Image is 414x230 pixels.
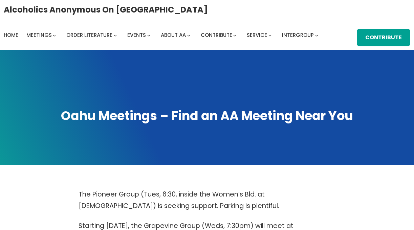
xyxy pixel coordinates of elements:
[161,30,186,40] a: About AA
[26,30,52,40] a: Meetings
[147,33,150,37] button: Events submenu
[161,31,186,39] span: About AA
[247,31,267,39] span: Service
[4,31,18,39] span: Home
[282,30,314,40] a: Intergroup
[26,31,52,39] span: Meetings
[4,30,321,40] nav: Intergroup
[79,188,336,211] p: The Pioneer Group (Tues, 6:30, inside the Women’s Bld. at [DEMOGRAPHIC_DATA]) is seeking support....
[201,30,232,40] a: Contribute
[7,108,408,124] h1: Oahu Meetings – Find an AA Meeting Near You
[4,30,18,40] a: Home
[233,33,236,37] button: Contribute submenu
[201,31,232,39] span: Contribute
[114,33,117,37] button: Order Literature submenu
[187,33,190,37] button: About AA submenu
[53,33,56,37] button: Meetings submenu
[268,33,271,37] button: Service submenu
[66,31,112,39] span: Order Literature
[315,33,318,37] button: Intergroup submenu
[357,29,410,46] a: Contribute
[247,30,267,40] a: Service
[4,2,208,17] a: Alcoholics Anonymous on [GEOGRAPHIC_DATA]
[282,31,314,39] span: Intergroup
[127,31,146,39] span: Events
[127,30,146,40] a: Events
